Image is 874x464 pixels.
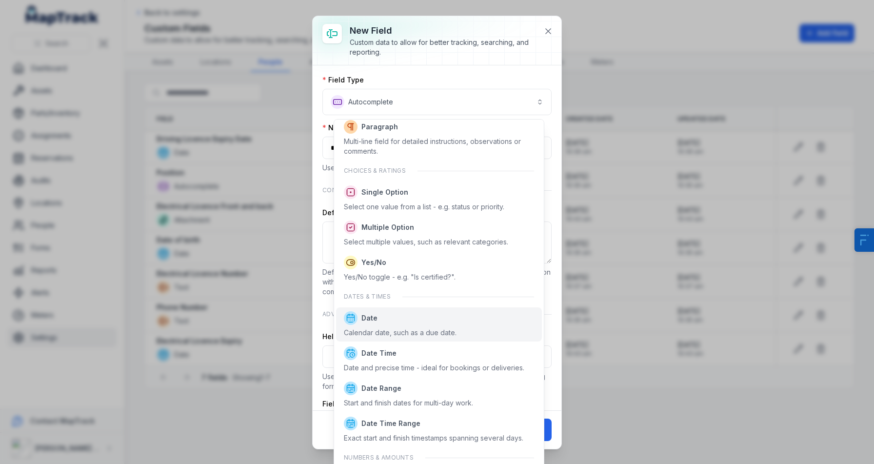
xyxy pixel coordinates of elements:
[344,328,457,338] div: Calendar date, such as a due date.
[361,419,420,428] span: Date Time Range
[344,202,504,212] div: Select one value from a list - e.g. status or priority.
[344,398,473,408] div: Start and finish dates for multi-day work.
[336,161,542,181] div: Choices & ratings
[344,433,523,443] div: Exact start and finish timestamps spanning several days.
[344,137,534,156] div: Multi-line field for detailed instructions, observations or comments.
[361,348,397,358] span: Date Time
[344,237,508,247] div: Select multiple values, such as relevant categories.
[361,122,398,132] span: Paragraph
[344,363,524,373] div: Date and precise time - ideal for bookings or deliveries.
[322,89,552,115] button: Autocomplete
[361,383,401,393] span: Date Range
[361,222,414,232] span: Multiple Option
[361,258,386,267] span: Yes/No
[336,287,542,306] div: Dates & times
[361,187,408,197] span: Single Option
[344,272,456,282] div: Yes/No toggle - e.g. "Is certified?".
[361,313,377,323] span: Date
